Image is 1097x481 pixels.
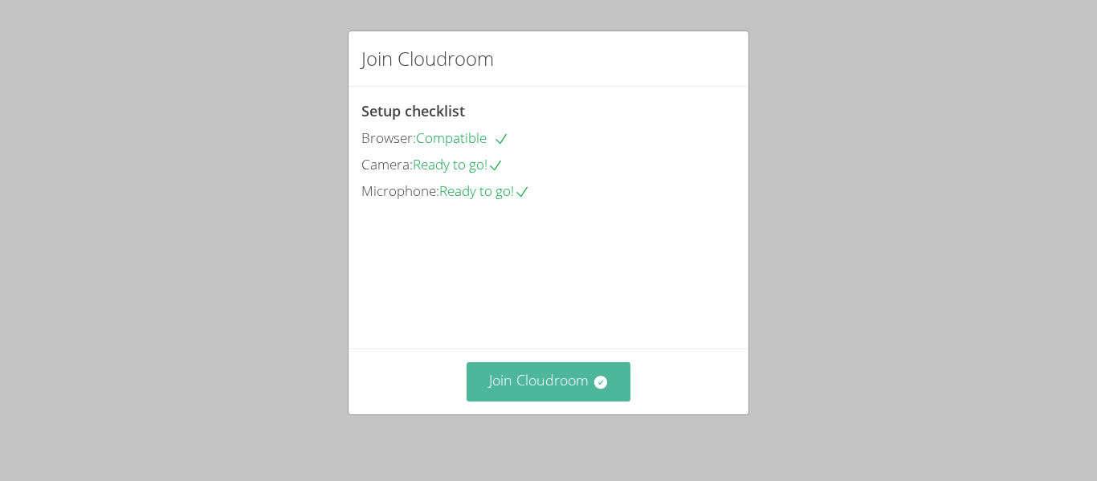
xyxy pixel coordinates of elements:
span: Browser: [361,128,416,147]
span: Setup checklist [361,101,465,120]
span: Ready to go! [413,155,504,173]
span: Compatible [416,128,509,147]
span: Ready to go! [439,181,530,200]
span: Microphone: [361,181,439,200]
span: Camera: [361,155,413,173]
button: Join Cloudroom [467,362,631,402]
h2: Join Cloudroom [361,44,494,73]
